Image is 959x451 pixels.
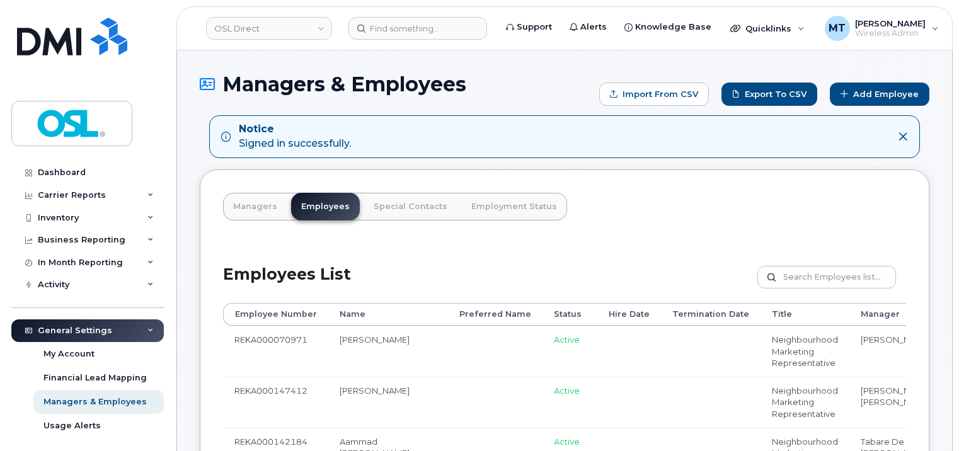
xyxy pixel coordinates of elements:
th: Status [543,303,597,326]
th: Title [761,303,849,326]
a: Export to CSV [721,83,817,106]
th: Hire Date [597,303,661,326]
h1: Managers & Employees [200,73,593,95]
span: Active [554,385,580,396]
a: Employees [291,193,360,220]
td: Neighbourhood Marketing Representative [761,377,849,428]
td: [PERSON_NAME] [328,326,448,377]
th: Preferred Name [448,303,543,326]
th: Name [328,303,448,326]
td: REKA000147412 [223,377,328,428]
strong: Notice [239,122,351,137]
th: Employee Number [223,303,328,326]
td: Neighbourhood Marketing Representative [761,326,849,377]
li: [PERSON_NAME] [861,396,958,408]
a: Add Employee [830,83,929,106]
div: Signed in successfully. [239,122,351,151]
span: Active [554,437,580,447]
form: Import from CSV [599,83,709,106]
a: Special Contacts [364,193,457,220]
span: Active [554,334,580,345]
td: REKA000070971 [223,326,328,377]
h2: Employees List [223,266,351,303]
th: Termination Date [661,303,761,326]
li: [PERSON_NAME] [861,334,958,346]
a: Managers [223,193,287,220]
td: [PERSON_NAME] [328,377,448,428]
a: Employment Status [461,193,567,220]
li: [PERSON_NAME] [861,385,958,397]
